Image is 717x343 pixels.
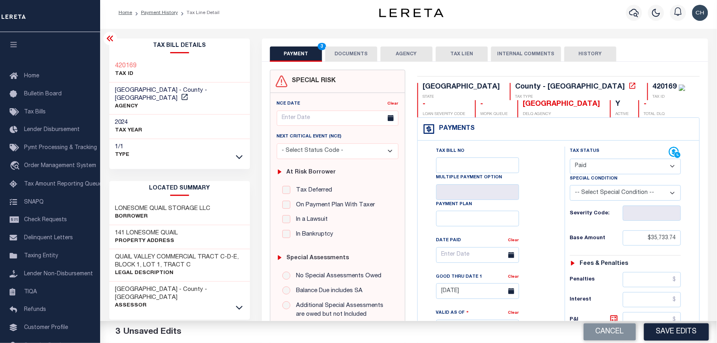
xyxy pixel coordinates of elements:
h3: LONESOME QUAIL STORAGE LLC [115,205,211,213]
label: Valid as Of [436,309,469,317]
div: - [644,100,665,109]
span: 3 [318,43,326,50]
h6: Special Assessments [286,255,349,262]
span: Unsaved Edits [123,328,181,336]
button: TAX LIEN [436,46,488,62]
span: Customer Profile [24,325,68,331]
span: Check Requests [24,217,67,223]
a: Clear [508,275,519,279]
label: Date Paid [436,237,461,244]
p: Type [115,151,130,159]
h3: 2024 [115,119,143,127]
span: [GEOGRAPHIC_DATA] - County - [GEOGRAPHIC_DATA] [115,87,207,101]
label: Tax Bill No [436,148,465,155]
p: Borrower [115,213,211,221]
a: Clear [388,102,399,106]
h3: [GEOGRAPHIC_DATA] - County - [GEOGRAPHIC_DATA] [115,286,244,302]
button: Save Edits [644,323,709,341]
input: $ [623,312,681,327]
button: AGENCY [381,46,433,62]
h4: Payments [435,125,475,133]
span: Lender Non-Disbursement [24,271,93,277]
a: Clear [508,311,519,315]
button: DOCUMENTS [325,46,377,62]
h2: LOCATED SUMMARY [109,181,250,196]
p: ACTIVE [616,111,629,117]
a: Clear [508,238,519,242]
span: Order Management System [24,163,96,169]
span: SNAPQ [24,199,44,205]
label: Multiple Payment Option [436,174,502,181]
h6: P&I [570,314,623,325]
div: - [423,100,465,109]
label: Payment Plan [436,201,472,208]
h3: 141 LONESOME QUAIL [115,229,178,237]
p: STATE [423,94,500,100]
span: Refunds [24,307,46,313]
a: Payment History [141,10,178,15]
span: Tax Bills [24,109,46,115]
input: Enter Date [436,283,519,299]
h6: Severity Code: [570,210,623,217]
h6: Fees & Penalties [580,260,628,267]
input: Enter Date [277,111,399,126]
label: In Bankruptcy [292,230,334,239]
div: [GEOGRAPHIC_DATA] [423,83,500,92]
i: travel_explore [10,161,22,171]
span: Taxing Entity [24,253,58,259]
img: svg+xml;base64,PHN2ZyB4bWxucz0iaHR0cDovL3d3dy53My5vcmcvMjAwMC9zdmciIHBvaW50ZXItZXZlbnRzPSJub25lIi... [692,5,708,21]
p: TOTAL DLQ [644,111,665,117]
input: $ [623,292,681,307]
button: Cancel [584,323,636,341]
label: Tax Status [570,148,600,155]
div: County - [GEOGRAPHIC_DATA] [516,83,625,91]
button: INTERNAL COMMENTS [491,46,561,62]
p: LOAN SEVERITY CODE [423,111,465,117]
label: Good Thru Date 1 [436,274,482,280]
h4: SPECIAL RISK [288,77,336,85]
p: AGENCY [115,103,244,111]
label: No Special Assessments Owed [292,272,382,281]
h3: 1/1 [115,143,130,151]
img: check-icon-green.svg [679,85,685,91]
label: NCE Date [277,101,300,107]
span: Tax Amount Reporting Queue [24,182,102,187]
label: Special Condition [570,176,618,182]
h2: Tax Bill Details [109,38,250,53]
p: DELQ AGENCY [523,111,600,117]
a: Home [119,10,132,15]
h6: Base Amount [570,235,623,242]
input: $ [623,272,681,287]
div: [GEOGRAPHIC_DATA] [523,100,600,109]
label: Tax Deferred [292,186,332,195]
button: HISTORY [564,46,616,62]
span: Delinquent Letters [24,235,73,241]
p: TAX YEAR [115,127,143,135]
span: Lender Disbursement [24,127,80,133]
span: Home [24,73,39,79]
h6: Penalties [570,276,623,283]
p: TAX TYPE [516,94,638,100]
div: Y [616,100,629,109]
p: TAX ID [653,94,685,100]
input: Enter Date [436,320,519,335]
label: Next Critical Event (NCE) [277,133,342,140]
p: WORK QUEUE [481,111,508,117]
span: Pymt Processing & Tracking [24,145,97,151]
h3: QUAIL VALLEY COMMERCIAL TRACT C-D-E, BLOCK 1, LOT 1, TRACT C [115,253,244,269]
input: Enter Date [436,247,519,263]
li: Tax Line Detail [178,9,220,16]
input: $ [623,230,681,246]
label: Additional Special Assessments are owed but not Included [292,301,393,319]
a: 420169 [115,62,137,70]
p: Assessor [115,302,244,310]
p: Legal Description [115,269,244,277]
label: Balance Due includes SA [292,287,363,296]
label: In a Lawsuit [292,215,328,224]
div: - [481,100,508,109]
p: TAX ID [115,70,137,78]
span: TIQA [24,289,37,295]
h6: At Risk Borrower [286,169,336,176]
img: logo-dark.svg [379,8,443,17]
